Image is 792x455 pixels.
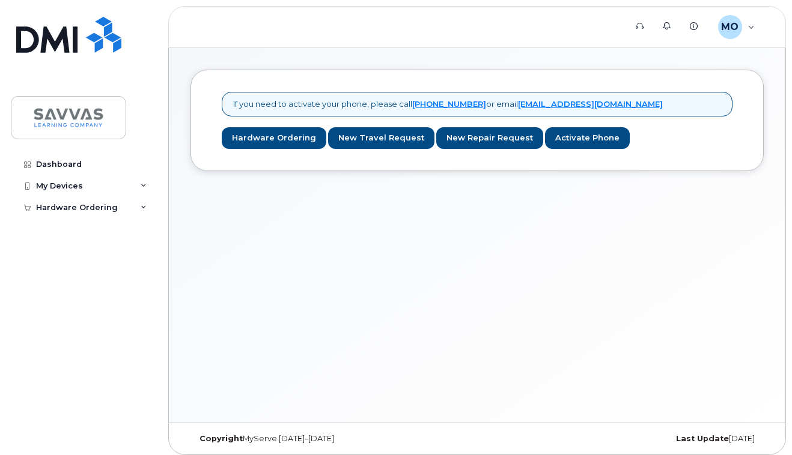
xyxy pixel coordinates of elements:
[222,127,326,149] a: Hardware Ordering
[412,99,486,109] a: [PHONE_NUMBER]
[436,127,543,149] a: New Repair Request
[676,434,729,443] strong: Last Update
[518,99,663,109] a: [EMAIL_ADDRESS][DOMAIN_NAME]
[200,434,243,443] strong: Copyright
[190,434,382,444] div: MyServe [DATE]–[DATE]
[233,98,663,110] p: If you need to activate your phone, please call or email
[545,127,630,149] a: Activate Phone
[328,127,434,149] a: New Travel Request
[573,434,764,444] div: [DATE]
